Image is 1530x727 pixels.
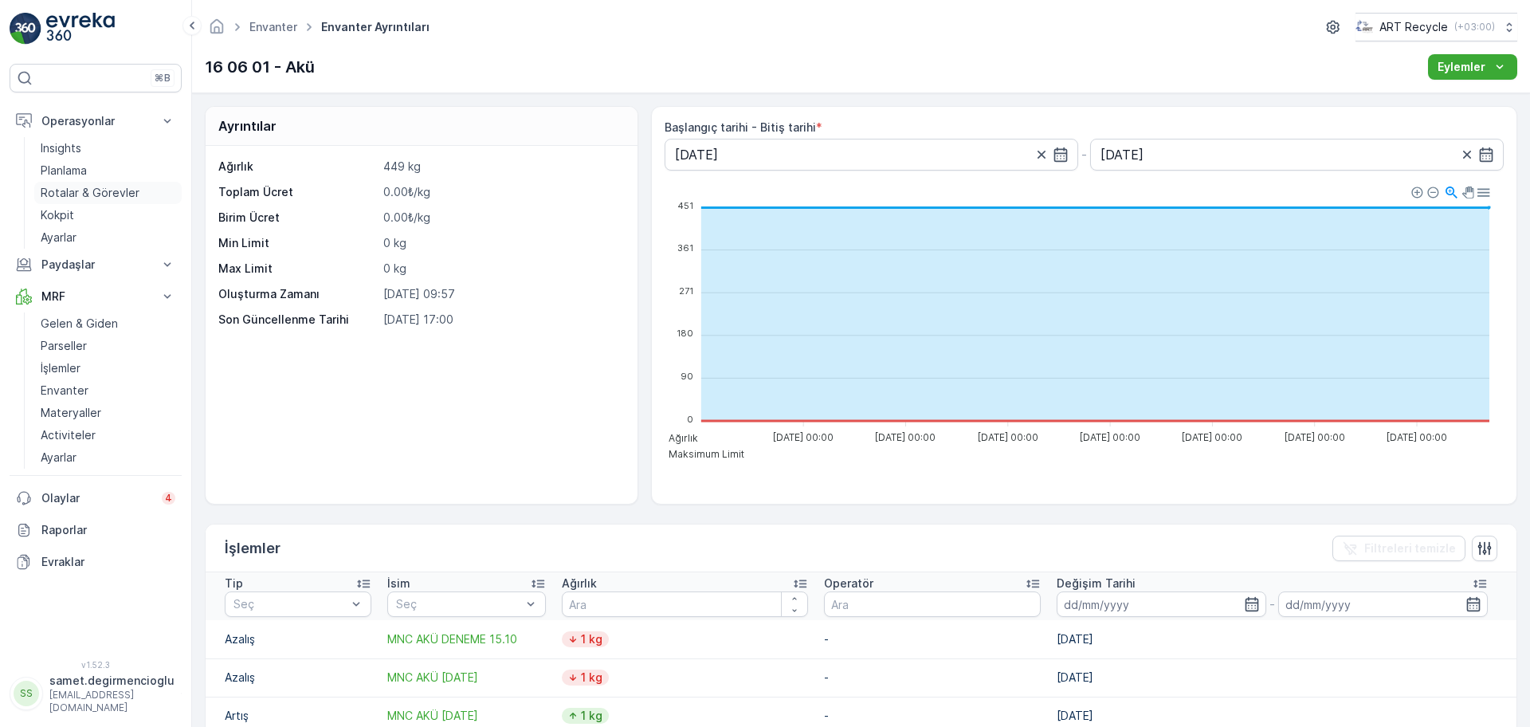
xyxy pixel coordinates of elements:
p: Azalış [225,670,371,686]
a: MNC AKÜ 15.10.2025 [387,708,545,724]
td: [DATE] [1049,620,1495,658]
p: ( +03:00 ) [1454,21,1495,33]
span: 0.00₺/kg [383,210,430,224]
p: Parseller [41,338,87,354]
p: - [824,670,1042,686]
tspan: [DATE] 00:00 [977,431,1038,443]
p: Ağırlık [218,159,377,175]
span: 0.00₺/kg [383,185,430,198]
div: Zoom Out [1426,186,1438,197]
p: Son Güncellenme Tarihi [218,312,377,328]
p: Activiteler [41,427,96,443]
a: Parseller [34,335,182,357]
p: Olaylar [41,490,152,506]
tspan: 271 [679,285,693,297]
button: Paydaşlar [10,249,182,281]
p: İşlemler [225,537,280,560]
img: image_23.png [1355,18,1373,36]
p: [DATE] 09:57 [383,286,621,302]
p: [EMAIL_ADDRESS][DOMAIN_NAME] [49,689,175,714]
a: Raporlar [10,514,182,546]
p: 0 kg [383,261,621,277]
button: ART Recycle(+03:00) [1355,13,1517,41]
p: İsim [387,576,410,591]
span: MNC AKÜ [DATE] [387,670,545,686]
p: 1 kg [579,631,604,647]
tspan: 0 [687,414,693,425]
p: Ayrıntılar [218,116,277,136]
a: Activiteler [34,424,182,446]
span: Ağırlık [657,432,698,444]
p: Toplam Ücret [218,184,293,200]
p: samet.degirmencioglu [49,673,175,689]
a: Ayarlar [34,226,182,249]
p: Raporlar [41,522,175,538]
tspan: 451 [677,490,693,501]
tspan: [DATE] 00:00 [1182,431,1242,443]
input: Ara [824,591,1042,617]
p: ⌘B [155,72,171,84]
tspan: 361 [677,242,693,253]
p: 16 06 01 - Akü [205,55,315,79]
span: MNC AKÜ [DATE] [387,708,545,724]
a: İşlemler [34,357,182,379]
p: - [1269,595,1275,614]
p: 1 kg [579,670,604,686]
tspan: [DATE] 00:00 [773,431,834,443]
p: Ayarlar [41,230,76,246]
div: Menu [1475,185,1489,198]
p: Azalış [225,631,371,647]
p: Max Limit [218,261,377,277]
p: Oluşturma Zamanı [218,286,377,302]
p: - [824,631,1042,647]
p: Evraklar [41,554,175,570]
tspan: [DATE] 00:00 [1284,431,1344,443]
p: [DATE] 17:00 [383,312,621,328]
p: Insights [41,140,81,156]
p: Tip [225,576,243,591]
p: Birim Ücret [218,210,280,226]
a: Envanter [249,20,297,33]
a: Envanter [34,379,182,402]
a: Rotalar & Görevler [34,182,182,204]
button: Filtreleri temizle [1332,536,1465,561]
p: Gelen & Giden [41,316,118,332]
a: Gelen & Giden [34,312,182,335]
button: Eylemler [1428,54,1517,80]
p: Artış [225,708,371,724]
p: Filtreleri temizle [1364,540,1456,556]
p: Seç [396,596,520,612]
tspan: [DATE] 00:00 [1387,431,1447,443]
input: dd/mm/yyyy [1090,139,1504,171]
a: MNC AKÜ 15.10.2025 [387,670,545,686]
p: Operatör [824,576,873,591]
td: [DATE] [1049,658,1495,697]
tspan: [DATE] 00:00 [875,431,936,443]
p: Operasyonlar [41,113,150,129]
p: Ayarlar [41,450,76,466]
a: MNC AKÜ DENEME 15.10 [387,631,545,647]
p: Ağırlık [562,576,597,591]
p: Envanter [41,383,88,399]
div: Zoom In [1410,186,1422,197]
input: Ara [562,591,808,617]
tspan: [DATE] 00:00 [1080,431,1140,443]
p: Paydaşlar [41,257,150,273]
input: dd/mm/yyyy [1057,591,1266,617]
p: Eylemler [1438,59,1485,75]
label: Başlangıç tarihi - Bitiş tarihi [665,120,816,134]
tspan: 180 [677,328,693,339]
img: logo_light-DOdMpM7g.png [46,13,115,45]
a: Ayarlar [34,446,182,469]
a: Ana Sayfa [208,24,226,37]
tspan: 90 [681,371,693,382]
p: Materyaller [41,405,101,421]
p: 449 kg [383,159,621,175]
p: MRF [41,289,150,305]
div: Selection Zoom [1443,185,1457,198]
button: MRF [10,281,182,312]
button: SSsamet.degirmencioglu[EMAIL_ADDRESS][DOMAIN_NAME] [10,673,182,714]
span: Maksimum Limit [657,448,744,460]
p: - [1081,145,1087,164]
